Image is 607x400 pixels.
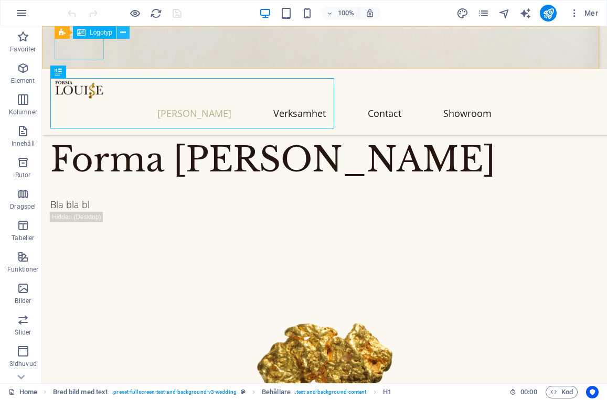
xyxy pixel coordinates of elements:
i: Publicera [542,7,555,19]
button: Usercentrics [586,386,599,398]
button: 100% [322,7,359,19]
i: Justera zoomnivån automatiskt vid storleksändring för att passa vald enhet. [365,8,375,18]
button: publish [540,5,557,21]
button: Mer [565,5,602,21]
p: Innehåll [12,139,35,148]
a: Klicka för att avbryta val. Dubbelklicka för att öppna sidor [8,386,37,398]
span: Kod [550,386,573,398]
p: Tabeller [12,234,34,242]
button: text_generator [519,7,531,19]
i: Navigatör [498,7,510,19]
span: Klicka för att välja. Dubbelklicka för att redigera [383,386,391,398]
nav: breadcrumb [53,386,391,398]
p: Dragspel [10,202,36,211]
h6: Sessionstid [509,386,537,398]
span: Klicka för att välja. Dubbelklicka för att redigera [262,386,291,398]
span: Logotyp [90,29,112,36]
span: . text-and-background-content [295,386,367,398]
button: Klicka här för att lämna förhandsvisningsläge och fortsätta redigera [129,7,141,19]
span: 00 00 [520,386,537,398]
i: Sidor (Ctrl+Alt+S) [477,7,489,19]
i: Design (Ctrl+Alt+Y) [456,7,468,19]
p: Element [11,77,35,85]
i: Det här elementet är en anpassningsbar förinställning [241,389,246,395]
p: Slider [15,328,31,337]
p: Sidhuvud [9,360,37,368]
i: Uppdatera sida [150,7,162,19]
p: Kolumner [9,108,37,116]
p: Bilder [15,297,31,305]
p: Favoriter [10,45,36,53]
h6: 100% [338,7,355,19]
span: Mer [569,8,598,18]
i: AI Writer [519,7,531,19]
p: Rutor [15,171,31,179]
p: Funktioner [7,265,38,274]
button: design [456,7,468,19]
span: Klicka för att välja. Dubbelklicka för att redigera [53,386,108,398]
button: navigator [498,7,510,19]
span: : [528,388,529,396]
button: Kod [546,386,578,398]
span: . preset-fullscreen-text-and-background-v3-wedding [112,386,237,398]
button: reload [150,7,162,19]
button: pages [477,7,489,19]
